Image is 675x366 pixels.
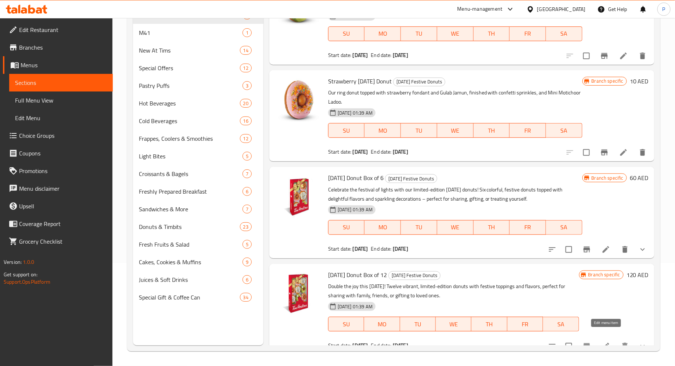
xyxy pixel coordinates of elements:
[133,253,263,271] div: Cakes, Cookies & Muffins9
[546,220,582,235] button: SA
[619,51,628,60] a: Edit menu item
[139,116,240,125] span: Cold Beverages
[331,319,361,330] span: SU
[335,206,376,213] span: [DATE] 01:39 AM
[474,123,510,138] button: TH
[602,245,610,254] a: Edit menu item
[139,99,240,108] span: Hot Beverages
[3,21,113,39] a: Edit Restaurant
[365,220,401,235] button: MO
[240,64,252,72] div: items
[439,319,468,330] span: WE
[549,222,579,233] span: SA
[513,125,543,136] span: FR
[404,28,434,39] span: TU
[401,123,437,138] button: TU
[365,123,401,138] button: MO
[328,269,387,280] span: [DATE] Donut Box of 12
[243,153,251,160] span: 5
[3,215,113,233] a: Coverage Report
[546,123,582,138] button: SA
[4,257,22,267] span: Version:
[328,341,352,350] span: Start date:
[243,205,252,213] div: items
[139,222,240,231] span: Donuts & Timbits
[240,294,251,301] span: 34
[139,169,243,178] span: Croissants & Bagels
[510,319,540,330] span: FR
[19,184,107,193] span: Menu disclaimer
[474,220,510,235] button: TH
[404,125,434,136] span: TU
[240,46,252,55] div: items
[243,258,252,266] div: items
[243,29,251,36] span: 1
[9,74,113,91] a: Sections
[139,293,240,302] div: Special Gift & Coffee Can
[393,244,408,254] b: [DATE]
[139,240,243,249] span: Fresh Fruits & Salad
[331,222,362,233] span: SU
[15,78,107,87] span: Sections
[579,145,594,160] span: Select to update
[328,220,365,235] button: SU
[578,241,596,258] button: Branch-specific-item
[474,26,510,41] button: TH
[243,240,252,249] div: items
[457,5,503,14] div: Menu-management
[393,50,408,60] b: [DATE]
[328,26,365,41] button: SU
[243,81,252,90] div: items
[139,28,243,37] span: M41
[139,258,243,266] span: Cakes, Cookies & Muffins
[139,152,243,161] div: Light Bites
[367,28,398,39] span: MO
[367,125,398,136] span: MO
[578,337,596,355] button: Branch-specific-item
[401,26,437,41] button: TU
[353,50,368,60] b: [DATE]
[549,125,579,136] span: SA
[9,109,113,127] a: Edit Menu
[133,183,263,200] div: Freshly Prepared Breakfast6
[371,244,392,254] span: End date:
[335,303,376,310] span: [DATE] 01:39 AM
[404,222,434,233] span: TU
[133,3,263,309] nav: Menu sections
[510,220,546,235] button: FR
[275,76,322,123] img: Strawberry Diwali Donut
[510,26,546,41] button: FR
[596,47,613,65] button: Branch-specific-item
[3,39,113,56] a: Branches
[371,50,392,60] span: End date:
[240,118,251,125] span: 16
[328,123,365,138] button: SU
[328,244,352,254] span: Start date:
[133,24,263,42] div: M411
[513,28,543,39] span: FR
[510,123,546,138] button: FR
[579,48,594,64] span: Select to update
[437,123,474,138] button: WE
[139,205,243,213] span: Sandwiches & More
[3,233,113,250] a: Grocery Checklist
[546,26,582,41] button: SA
[133,112,263,130] div: Cold Beverages16
[139,64,240,72] span: Special Offers
[243,171,251,177] span: 7
[543,337,561,355] button: sort-choices
[275,270,322,317] img: Diwali Donut Box of 12
[243,169,252,178] div: items
[240,99,252,108] div: items
[477,125,507,136] span: TH
[393,78,445,86] div: Diwali Festive Donuts
[328,172,384,183] span: [DATE] Donut Box of 6
[440,125,471,136] span: WE
[364,317,400,331] button: MO
[477,28,507,39] span: TH
[3,162,113,180] a: Promotions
